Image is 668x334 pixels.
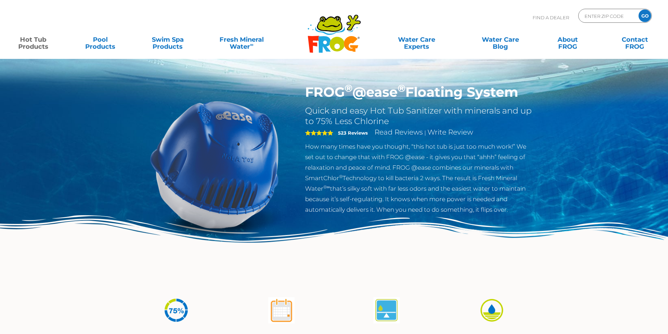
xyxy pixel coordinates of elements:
span: 5 [305,130,333,136]
h2: Quick and easy Hot Tub Sanitizer with minerals and up to 75% Less Chlorine [305,105,534,127]
a: Hot TubProducts [7,33,59,47]
img: atease-icon-self-regulates [373,297,400,323]
a: Fresh MineralWater∞ [209,33,274,47]
input: GO [639,9,651,22]
a: PoolProducts [74,33,127,47]
a: ContactFROG [609,33,661,47]
sup: ∞ [250,42,254,47]
a: Water CareBlog [474,33,526,47]
a: Swim SpaProducts [142,33,194,47]
img: icon-atease-75percent-less [163,297,189,323]
input: Zip Code Form [584,11,631,21]
sup: ® [398,82,405,94]
sup: ® [339,174,343,179]
sup: ®∞ [323,184,330,190]
strong: 523 Reviews [338,130,368,136]
img: icon-atease-easy-on [479,297,505,323]
span: | [424,129,426,136]
a: AboutFROG [541,33,594,47]
p: How many times have you thought, “this hot tub is just too much work!” We set out to change that ... [305,141,534,215]
p: Find A Dealer [533,9,569,26]
sup: ® [345,82,352,94]
a: Read Reviews [375,128,423,136]
h1: FROG @ease Floating System [305,84,534,100]
a: Write Review [427,128,473,136]
a: Water CareExperts [374,33,459,47]
img: atease-icon-shock-once [268,297,295,323]
img: hot-tub-product-atease-system.png [134,84,295,245]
